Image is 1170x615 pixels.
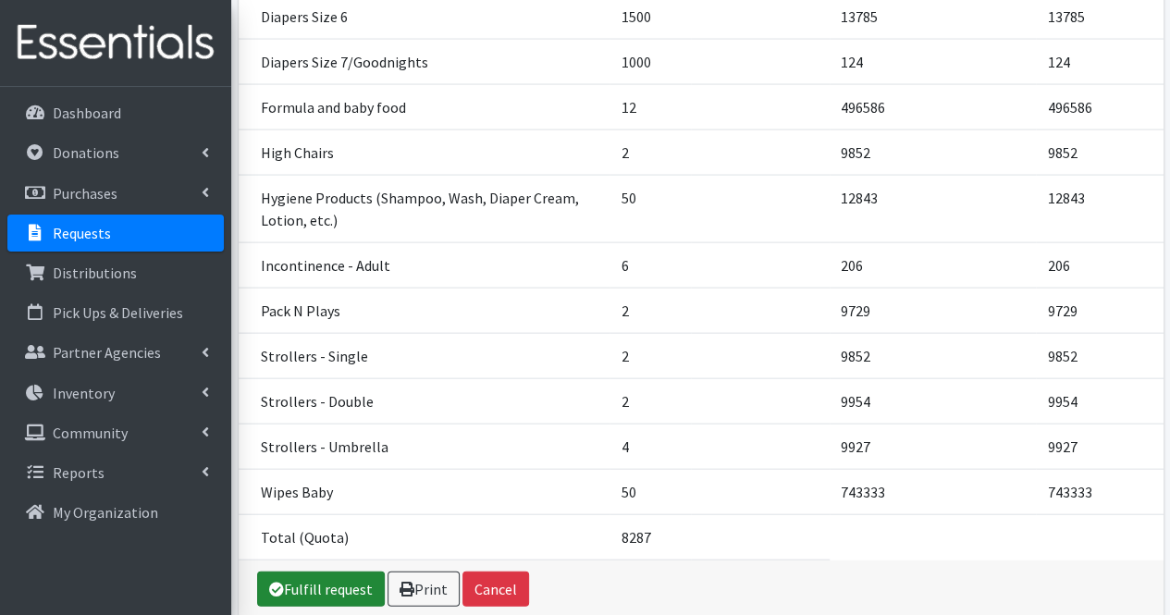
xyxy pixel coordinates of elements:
[610,85,691,130] td: 12
[830,40,1037,85] td: 124
[610,515,691,560] td: 8287
[239,289,610,334] td: Pack N Plays
[53,424,128,442] p: Community
[1036,470,1163,515] td: 743333
[830,334,1037,379] td: 9852
[610,40,691,85] td: 1000
[7,12,224,74] img: HumanEssentials
[462,572,529,607] button: Cancel
[830,243,1037,289] td: 206
[239,515,610,560] td: Total (Quota)
[610,470,691,515] td: 50
[239,379,610,424] td: Strollers - Double
[1036,85,1163,130] td: 496586
[7,254,224,291] a: Distributions
[830,470,1037,515] td: 743333
[239,85,610,130] td: Formula and baby food
[239,40,610,85] td: Diapers Size 7/Goodnights
[610,424,691,470] td: 4
[830,379,1037,424] td: 9954
[239,243,610,289] td: Incontinence - Adult
[53,503,158,522] p: My Organization
[7,375,224,412] a: Inventory
[1036,243,1163,289] td: 206
[610,243,691,289] td: 6
[53,343,161,362] p: Partner Agencies
[7,454,224,491] a: Reports
[1036,40,1163,85] td: 124
[53,143,119,162] p: Donations
[388,572,460,607] a: Print
[7,414,224,451] a: Community
[610,289,691,334] td: 2
[830,85,1037,130] td: 496586
[1036,130,1163,176] td: 9852
[7,494,224,531] a: My Organization
[830,424,1037,470] td: 9927
[7,215,224,252] a: Requests
[7,294,224,331] a: Pick Ups & Deliveries
[830,130,1037,176] td: 9852
[53,264,137,282] p: Distributions
[239,176,610,243] td: Hygiene Products (Shampoo, Wash, Diaper Cream, Lotion, etc.)
[53,184,117,203] p: Purchases
[610,130,691,176] td: 2
[239,130,610,176] td: High Chairs
[7,175,224,212] a: Purchases
[239,424,610,470] td: Strollers - Umbrella
[257,572,385,607] a: Fulfill request
[239,470,610,515] td: Wipes Baby
[830,176,1037,243] td: 12843
[53,224,111,242] p: Requests
[1036,424,1163,470] td: 9927
[1036,289,1163,334] td: 9729
[53,384,115,402] p: Inventory
[1036,334,1163,379] td: 9852
[7,94,224,131] a: Dashboard
[1036,379,1163,424] td: 9954
[610,334,691,379] td: 2
[610,176,691,243] td: 50
[610,379,691,424] td: 2
[7,334,224,371] a: Partner Agencies
[830,289,1037,334] td: 9729
[239,334,610,379] td: Strollers - Single
[53,463,105,482] p: Reports
[1036,176,1163,243] td: 12843
[53,104,121,122] p: Dashboard
[7,134,224,171] a: Donations
[53,303,183,322] p: Pick Ups & Deliveries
